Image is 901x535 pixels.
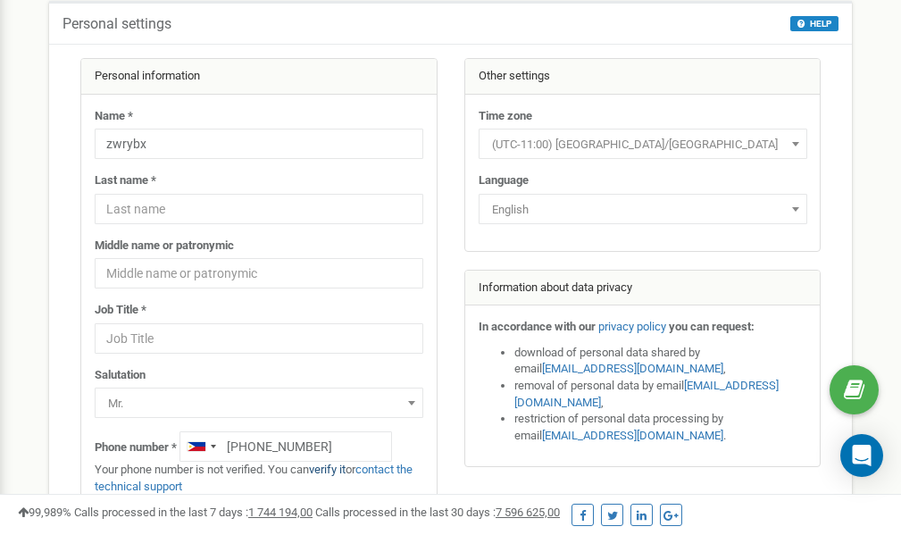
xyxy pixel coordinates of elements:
[95,323,423,354] input: Job Title
[95,258,423,288] input: Middle name or patronymic
[309,463,346,476] a: verify it
[465,271,821,306] div: Information about data privacy
[315,506,560,519] span: Calls processed in the last 30 days :
[496,506,560,519] u: 7 596 625,00
[95,129,423,159] input: Name
[479,320,596,333] strong: In accordance with our
[95,463,413,493] a: contact the technical support
[95,462,423,495] p: Your phone number is not verified. You can or
[790,16,838,31] button: HELP
[465,59,821,95] div: Other settings
[542,362,723,375] a: [EMAIL_ADDRESS][DOMAIN_NAME]
[18,506,71,519] span: 99,989%
[101,391,417,416] span: Mr.
[74,506,313,519] span: Calls processed in the last 7 days :
[514,411,807,444] li: restriction of personal data processing by email .
[840,434,883,477] div: Open Intercom Messenger
[95,388,423,418] span: Mr.
[514,378,807,411] li: removal of personal data by email ,
[95,238,234,255] label: Middle name or patronymic
[180,432,221,461] div: Telephone country code
[95,172,156,189] label: Last name *
[95,194,423,224] input: Last name
[485,132,801,157] span: (UTC-11:00) Pacific/Midway
[95,367,146,384] label: Salutation
[479,108,532,125] label: Time zone
[63,16,171,32] h5: Personal settings
[542,429,723,442] a: [EMAIL_ADDRESS][DOMAIN_NAME]
[95,439,177,456] label: Phone number *
[95,302,146,319] label: Job Title *
[485,197,801,222] span: English
[514,379,779,409] a: [EMAIL_ADDRESS][DOMAIN_NAME]
[179,431,392,462] input: +1-800-555-55-55
[479,129,807,159] span: (UTC-11:00) Pacific/Midway
[81,59,437,95] div: Personal information
[669,320,755,333] strong: you can request:
[598,320,666,333] a: privacy policy
[95,108,133,125] label: Name *
[479,172,529,189] label: Language
[248,506,313,519] u: 1 744 194,00
[514,345,807,378] li: download of personal data shared by email ,
[479,194,807,224] span: English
